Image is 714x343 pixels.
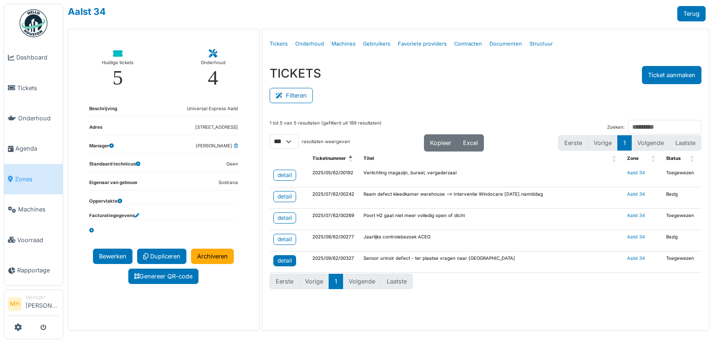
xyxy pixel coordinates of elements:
a: Huidige tickets 5 [94,42,141,96]
span: Kopieer [430,139,451,146]
span: Zone [627,156,639,161]
span: Agenda [15,144,59,153]
a: Tickets [4,73,63,103]
nav: pagination [270,274,413,289]
li: MH [8,297,22,311]
dt: Standaard technicus [89,161,140,171]
span: Rapportage [17,266,59,275]
span: Tickets [17,84,59,92]
span: Status [666,156,681,161]
button: Excel [457,134,484,152]
div: Onderhoud [201,58,225,67]
a: Onderhoud 4 [193,42,233,96]
a: detail [273,255,296,266]
div: Huidige tickets [102,58,133,67]
a: MH Manager[PERSON_NAME] [8,294,59,316]
a: Gebruikers [359,33,394,55]
a: detail [273,212,296,224]
td: 2025/09/62/00327 [309,251,360,273]
label: Zoeken: [607,124,625,131]
td: Verlichting magazijn, bureel, vergaderzaal [360,166,623,187]
a: Voorraad [4,224,63,255]
a: Tickets [266,33,291,55]
a: Rapportage [4,255,63,285]
dd: [STREET_ADDRESS] [195,124,238,131]
span: Onderhoud [18,114,59,123]
div: detail [278,257,292,265]
h3: TICKETS [270,66,321,80]
dd: [PERSON_NAME] [196,143,238,150]
a: Machines [328,33,359,55]
td: 2025/07/62/00269 [309,209,360,230]
img: Badge_color-CXgf-gQk.svg [20,9,47,37]
a: Aalst 34 [627,256,645,261]
div: detail [278,192,292,201]
a: Aalst 34 [627,191,645,197]
div: Manager [26,294,59,301]
span: Excel [463,139,478,146]
div: detail [278,214,292,222]
span: Dashboard [16,53,59,62]
a: Contracten [450,33,486,55]
span: Ticketnummer: Activate to invert sorting [349,152,354,166]
div: detail [278,235,292,244]
nav: pagination [558,135,701,151]
a: Bewerken [93,249,132,264]
td: Sensor urinoir defect - ter plaatse vragen naar [GEOGRAPHIC_DATA] [360,251,623,273]
a: Agenda [4,133,63,164]
td: Raam defect kleedkamer warehouse --> Interventie Windocare [DATE] namiddag [360,187,623,209]
span: Ticketnummer [312,156,346,161]
div: 5 [112,67,123,88]
a: Zones [4,164,63,194]
a: detail [273,234,296,245]
a: Favoriete providers [394,33,450,55]
span: Status: Activate to sort [690,152,696,166]
td: Bezig [662,187,701,209]
a: Dupliceren [137,249,186,264]
td: Toegewezen [662,209,701,230]
a: Onderhoud [4,103,63,133]
button: Ticket aanmaken [642,66,701,84]
a: Terug [677,6,706,21]
button: 1 [329,274,343,289]
td: Toegewezen [662,251,701,273]
td: 2025/08/62/00277 [309,230,360,251]
a: Documenten [486,33,526,55]
a: Structuur [526,33,556,55]
span: Titel [364,156,374,161]
a: Aalst 34 [627,234,645,239]
td: 2025/05/62/00192 [309,166,360,187]
td: 2025/07/62/00242 [309,187,360,209]
button: Filteren [270,88,313,103]
div: 4 [208,67,218,88]
td: Jaarlijks controlebezoek ACEG [360,230,623,251]
a: Aalst 34 [627,213,645,218]
div: detail [278,171,292,179]
a: Dashboard [4,42,63,73]
a: Archiveren [191,249,234,264]
dt: Adres [89,124,102,135]
dd: Sostrana [218,179,238,186]
dt: Manager [89,143,114,153]
span: Zones [15,175,59,184]
dt: Beschrijving [89,106,117,116]
a: Genereer QR-code [128,269,198,284]
div: 1 tot 5 van 5 resultaten (gefilterd uit 189 resultaten) [270,120,382,134]
dt: Eigenaar van gebouw [89,179,137,190]
span: Voorraad [17,236,59,244]
dt: Facturatiegegevens [89,212,139,219]
a: Onderhoud [291,33,328,55]
span: Titel: Activate to sort [612,152,618,166]
a: detail [273,191,296,202]
span: Machines [18,205,59,214]
span: Zone: Activate to sort [651,152,657,166]
a: Machines [4,194,63,224]
button: Kopieer [424,134,457,152]
td: Poort H2 gaat niet meer volledig open of dicht [360,209,623,230]
a: Aalst 34 [627,170,645,175]
td: Toegewezen [662,166,701,187]
td: Bezig [662,230,701,251]
dt: Oppervlakte [89,198,122,205]
a: detail [273,170,296,181]
button: 1 [617,135,632,151]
